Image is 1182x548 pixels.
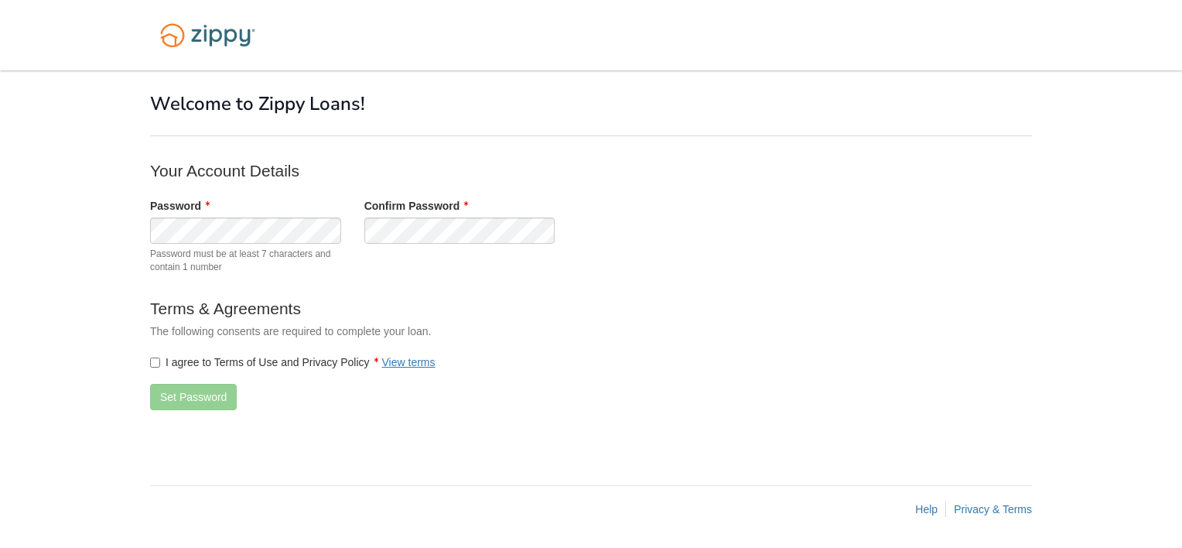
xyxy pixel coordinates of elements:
[150,297,769,320] p: Terms & Agreements
[915,503,938,515] a: Help
[150,198,210,214] label: Password
[150,159,769,182] p: Your Account Details
[382,356,436,368] a: View terms
[150,248,341,274] span: Password must be at least 7 characters and contain 1 number
[150,15,265,55] img: Logo
[150,354,436,370] label: I agree to Terms of Use and Privacy Policy
[954,503,1032,515] a: Privacy & Terms
[364,198,469,214] label: Confirm Password
[150,358,160,368] input: I agree to Terms of Use and Privacy PolicyView terms
[150,94,1032,114] h1: Welcome to Zippy Loans!
[150,384,237,410] button: Set Password
[364,217,555,244] input: Verify Password
[150,324,769,339] p: The following consents are required to complete your loan.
